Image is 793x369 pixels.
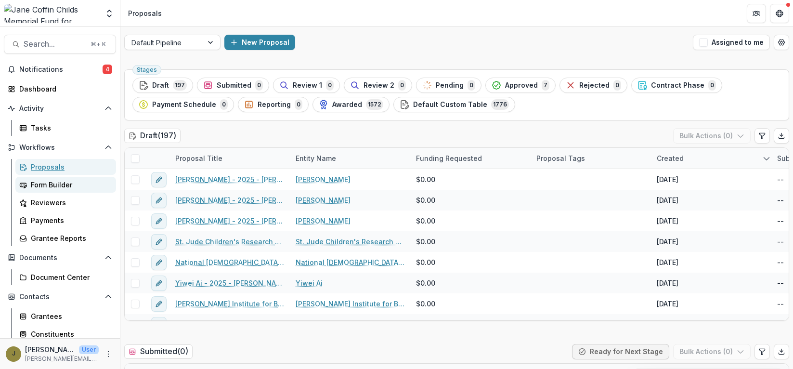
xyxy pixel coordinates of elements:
[137,66,157,73] span: Stages
[693,35,770,50] button: Assigned to me
[15,159,116,175] a: Proposals
[31,329,108,339] div: Constituents
[657,195,678,205] div: [DATE]
[124,344,193,358] h2: Submitted ( 0 )
[4,4,99,23] img: Jane Coffin Childs Memorial Fund for Medical Research logo
[24,40,85,49] span: Search...
[151,296,167,312] button: edit
[4,81,116,97] a: Dashboard
[295,99,302,110] span: 0
[15,308,116,324] a: Grantees
[777,195,784,205] div: --
[15,195,116,211] a: Reviewers
[579,81,610,90] span: Rejected
[410,148,531,169] div: Funding Requested
[416,319,435,329] span: $0.00
[151,276,167,291] button: edit
[296,257,404,267] a: National [DEMOGRAPHIC_DATA] Health
[296,174,351,184] a: [PERSON_NAME]
[89,39,108,50] div: ⌘ + K
[505,81,538,90] span: Approved
[132,97,234,112] button: Payment Schedule0
[290,148,410,169] div: Entity Name
[169,148,290,169] div: Proposal Title
[15,120,116,136] a: Tasks
[296,216,351,226] a: [PERSON_NAME]
[175,174,284,184] a: [PERSON_NAME] - 2025 - [PERSON_NAME] Childs Memorial Fund - Fellowship Application
[15,177,116,193] a: Form Builder
[132,78,193,93] button: Draft197
[416,257,435,267] span: $0.00
[393,97,515,112] button: Default Custom Table1776
[31,162,108,172] div: Proposals
[19,66,103,74] span: Notifications
[657,257,678,267] div: [DATE]
[217,81,251,90] span: Submitted
[19,254,101,262] span: Documents
[151,213,167,229] button: edit
[572,344,669,359] button: Ready for Next Stage
[19,293,101,301] span: Contacts
[673,128,751,144] button: Bulk Actions (0)
[151,317,167,332] button: edit
[777,174,784,184] div: --
[15,212,116,228] a: Payments
[657,278,678,288] div: [DATE]
[416,216,435,226] span: $0.00
[708,80,716,91] span: 0
[531,153,591,163] div: Proposal Tags
[152,81,169,90] span: Draft
[31,198,108,208] div: Reviewers
[19,144,101,152] span: Workflows
[151,172,167,187] button: edit
[124,6,166,20] nav: breadcrumb
[4,101,116,116] button: Open Activity
[673,344,751,359] button: Bulk Actions (0)
[224,35,295,50] button: New Proposal
[255,80,263,91] span: 0
[19,105,101,113] span: Activity
[175,257,284,267] a: National [DEMOGRAPHIC_DATA] Health - 2025 - [PERSON_NAME] Childs Memorial Fund - Fellowship Appli...
[332,101,362,109] span: Awarded
[651,153,689,163] div: Created
[770,4,789,23] button: Get Help
[103,65,112,74] span: 4
[468,80,475,91] span: 0
[491,99,509,110] span: 1776
[366,99,383,110] span: 1572
[416,299,435,309] span: $0.00
[312,97,390,112] button: Awarded1572
[25,344,75,355] p: [PERSON_NAME]
[657,216,678,226] div: [DATE]
[485,78,556,93] button: Approved7
[175,278,284,288] a: Yiwei Ai - 2025 - [PERSON_NAME] Childs Memorial Fund - Fellowship Application
[763,155,770,162] svg: sorted descending
[25,355,99,363] p: [PERSON_NAME][EMAIL_ADDRESS][PERSON_NAME][DOMAIN_NAME]
[777,237,784,247] div: --
[12,351,15,357] div: Jamie
[754,128,770,144] button: Edit table settings
[416,174,435,184] span: $0.00
[31,233,108,243] div: Grantee Reports
[175,319,284,329] a: [PERSON_NAME] - 2025 - [PERSON_NAME] Childs Memorial Fund - Fellowship Application
[31,272,108,282] div: Document Center
[774,35,789,50] button: Open table manager
[657,319,678,329] div: [DATE]
[31,311,108,321] div: Grantees
[747,4,766,23] button: Partners
[777,216,784,226] div: --
[290,153,342,163] div: Entity Name
[657,237,678,247] div: [DATE]
[31,180,108,190] div: Form Builder
[413,101,487,109] span: Default Custom Table
[777,257,784,267] div: --
[754,344,770,359] button: Edit table settings
[15,269,116,285] a: Document Center
[15,230,116,246] a: Grantee Reports
[326,80,334,91] span: 0
[175,195,284,205] a: [PERSON_NAME] - 2025 - [PERSON_NAME] Childs Memorial Fund - Fellowship Application
[631,78,722,93] button: Contract Phase0
[151,234,167,250] button: edit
